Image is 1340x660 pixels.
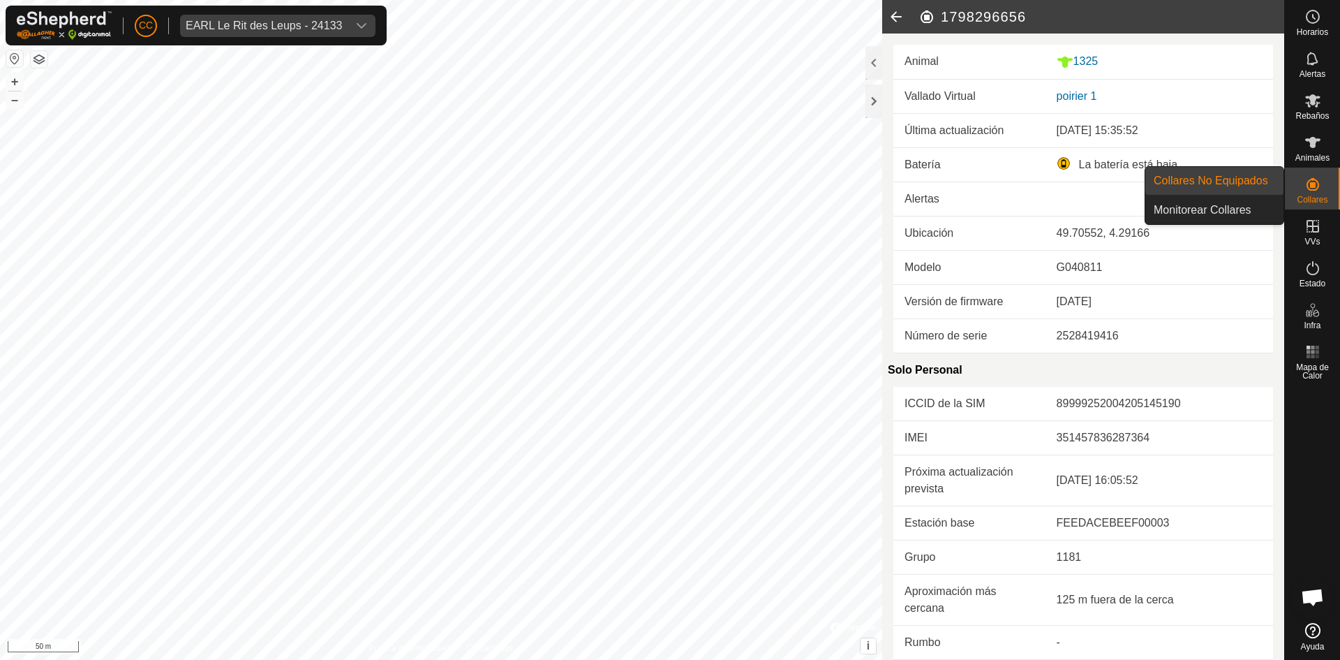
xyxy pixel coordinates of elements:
span: Collares [1297,196,1327,204]
div: La batería está baja. [1057,156,1262,173]
td: Rumbo [893,625,1045,659]
td: Estación base [893,506,1045,540]
span: Monitorear Collares [1154,202,1251,219]
div: [DATE] [1057,293,1262,310]
span: Ayuda [1301,643,1325,651]
span: Horarios [1297,28,1328,36]
a: Monitorear Collares [1145,196,1283,224]
td: Número de serie [893,318,1045,353]
img: Logo Gallagher [17,11,112,40]
td: Aproximación más cercana [893,574,1045,625]
div: [DATE] 15:35:52 [1057,122,1262,139]
td: Ubicación [893,216,1045,250]
td: Vallado Virtual [893,80,1045,114]
span: Mapa de Calor [1288,363,1337,380]
td: 89999252004205145190 [1045,387,1273,421]
td: FEEDACEBEEF00003 [1045,506,1273,540]
span: Alertas [1300,70,1325,78]
td: Última actualización [893,114,1045,148]
td: Animal [893,45,1045,79]
div: G040811 [1057,259,1262,276]
td: ICCID de la SIM [893,387,1045,421]
span: i [867,640,870,652]
td: 1181 [1045,540,1273,574]
div: Solo Personal [888,353,1273,387]
td: IMEI [893,420,1045,455]
div: 2528419416 [1057,328,1262,344]
td: Próxima actualización prevista [893,455,1045,506]
td: Batería [893,147,1045,182]
span: Collares No Equipados [1154,173,1268,189]
div: EARL Le Rit des Leups - 24133 [186,20,342,31]
div: Chat abierto [1292,576,1334,618]
a: poirier 1 [1057,90,1097,102]
span: EARL Le Rit des Leups - 24133 [180,15,348,37]
button: i [861,638,876,654]
span: Animales [1295,154,1330,162]
td: - [1045,625,1273,659]
td: Alertas [893,182,1045,216]
a: Collares No Equipados [1145,167,1283,195]
h2: 1798296656 [918,8,1284,25]
span: Infra [1304,321,1320,330]
span: Estado [1300,279,1325,288]
td: [DATE] 16:05:52 [1045,455,1273,506]
button: Capas del Mapa [31,51,47,68]
td: Versión de firmware [893,284,1045,318]
td: 125 m fuera de la cerca [1045,574,1273,625]
button: – [6,91,23,108]
span: Rebaños [1295,112,1329,120]
a: Contáctenos [466,642,513,654]
td: Grupo [893,540,1045,574]
button: + [6,73,23,90]
a: Ayuda [1285,617,1340,657]
div: 49.70552, 4.29166 [1057,225,1262,242]
div: dropdown trigger [348,15,375,37]
button: Restablecer Mapa [6,50,23,67]
div: 1325 [1057,53,1262,71]
span: VVs [1304,237,1320,246]
td: Modelo [893,250,1045,284]
a: Política de Privacidad [369,642,449,654]
span: CC [139,18,153,33]
td: 351457836287364 [1045,420,1273,455]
